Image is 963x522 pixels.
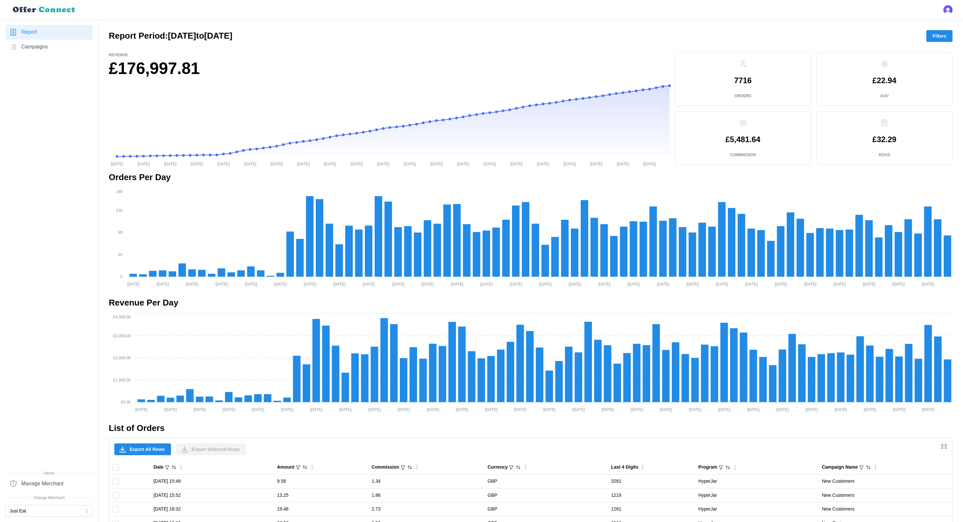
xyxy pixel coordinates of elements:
[522,464,529,471] button: Column Actions
[368,407,381,412] tspan: [DATE]
[21,43,48,51] span: Campaigns
[10,4,79,15] img: loyalBe Logo
[483,161,496,166] tspan: [DATE]
[252,407,264,412] tspan: [DATE]
[660,407,672,412] tspan: [DATE]
[695,475,819,489] td: HyperJar
[892,282,905,286] tspan: [DATE]
[5,505,93,517] button: Just Eat
[872,464,879,471] button: Column Actions
[186,282,198,286] tspan: [DATE]
[510,282,522,286] tspan: [DATE]
[718,407,730,412] tspan: [DATE]
[109,58,670,79] h1: £176,997.81
[309,464,316,471] button: Column Actions
[537,161,549,166] tspan: [DATE]
[608,475,695,489] td: 3281
[598,282,611,286] tspan: [DATE]
[368,475,484,489] td: 1.34
[879,152,890,158] p: ROAS
[150,488,274,502] td: [DATE] 15:52
[922,407,935,412] tspan: [DATE]
[628,282,640,286] tspan: [DATE]
[333,282,346,286] tspan: [DATE]
[819,488,952,502] td: New Customers
[834,282,846,286] tspan: [DATE]
[304,282,316,286] tspan: [DATE]
[116,189,123,194] tspan: 180
[430,161,443,166] tspan: [DATE]
[109,297,953,308] h2: Revenue Per Day
[21,480,64,488] span: Manage Merchant
[422,282,434,286] tspan: [DATE]
[804,282,817,286] tspan: [DATE]
[457,161,469,166] tspan: [DATE]
[192,444,240,455] span: Export Selected Rows
[297,161,310,166] tspan: [DATE]
[109,30,232,42] h2: Report Period: [DATE] to [DATE]
[407,464,413,470] button: Sort by Commission descending
[608,488,695,502] td: 1219
[5,25,93,40] a: Report
[922,282,934,286] tspan: [DATE]
[514,407,526,412] tspan: [DATE]
[113,334,131,338] tspan: £3,000.00
[274,282,287,286] tspan: [DATE]
[639,464,646,471] button: Column Actions
[368,502,484,516] td: 2.73
[377,161,389,166] tspan: [DATE]
[113,378,131,382] tspan: £1,000.00
[150,475,274,489] td: [DATE] 15:48
[686,282,699,286] tspan: [DATE]
[112,506,119,513] input: Toggle select row
[569,282,581,286] tspan: [DATE]
[274,502,368,516] td: 19.48
[244,161,256,166] tspan: [DATE]
[217,161,230,166] tspan: [DATE]
[5,40,93,54] a: Campaigns
[5,476,93,491] a: Manage Merchant
[872,136,896,143] p: £32.29
[943,5,953,14] img: 's logo
[725,464,731,470] button: Sort by Program ascending
[484,502,608,516] td: GBP
[113,315,131,319] tspan: £4,000.00
[643,161,656,166] tspan: [DATE]
[130,444,165,455] span: Export All Rows
[302,464,308,470] button: Sort by Amount descending
[865,464,871,470] button: Sort by Campaign Name ascending
[747,407,760,412] tspan: [DATE]
[135,407,148,412] tspan: [DATE]
[191,161,203,166] tspan: [DATE]
[734,93,751,99] p: Orders
[245,282,257,286] tspan: [DATE]
[926,30,953,42] button: Filters
[350,161,363,166] tspan: [DATE]
[120,274,123,279] tspan: 0
[281,407,293,412] tspan: [DATE]
[118,230,123,235] tspan: 90
[488,464,508,471] div: Currency
[731,464,739,471] button: Column Actions
[572,407,585,412] tspan: [DATE]
[121,400,131,404] tspan: £0.00
[880,93,889,99] p: AOV
[277,464,294,471] div: Amount
[716,282,728,286] tspan: [DATE]
[112,478,119,485] input: Toggle select row
[372,464,399,471] div: Commission
[819,502,952,516] td: New Customers
[943,5,953,14] button: Open user button
[112,464,119,471] input: Toggle select all
[590,161,603,166] tspan: [DATE]
[484,475,608,489] td: GBP
[695,488,819,502] td: HyperJar
[137,161,150,166] tspan: [DATE]
[216,282,228,286] tspan: [DATE]
[176,443,246,455] button: Export Selected Rows
[745,282,758,286] tspan: [DATE]
[413,464,421,471] button: Column Actions
[194,407,206,412] tspan: [DATE]
[938,441,950,452] button: Show/Hide columns
[114,443,171,455] button: Export All Rows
